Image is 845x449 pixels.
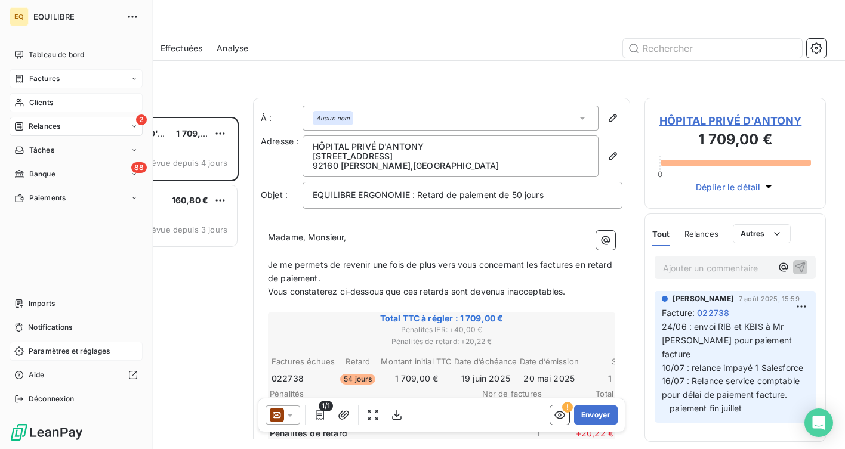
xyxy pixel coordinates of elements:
em: Aucun nom [316,114,350,122]
input: Rechercher [623,39,802,58]
span: HÔPITAL PRIVÉ D'ANTONY [659,113,811,129]
span: Tableau de bord [29,49,84,60]
span: prévue depuis 4 jours [144,158,227,168]
th: Factures échues [271,355,335,368]
span: Factures [29,73,60,84]
td: 19 juin 2025 [454,372,517,385]
span: 022738 [697,306,729,319]
span: Notifications [28,322,72,333]
td: 1 709,00 € [380,372,452,385]
button: Déplier le détail [692,180,779,194]
a: Tableau de bord [10,45,143,64]
span: Relances [29,121,60,132]
span: Clients [29,97,53,108]
h3: 1 709,00 € [659,129,811,153]
span: 24/06 : envoi RIB et KBIS à Mr [PERSON_NAME] pour paiement facture [662,321,794,359]
div: Open Intercom Messenger [804,408,833,437]
span: 7 août 2025, 15:59 [739,295,800,302]
th: Montant initial TTC [380,355,452,368]
p: Pénalités de retard [270,428,465,439]
span: 10/07 : relance impayé 1 Salesforce [662,363,803,373]
label: À : [261,112,303,124]
span: Paiements [29,193,66,203]
p: HÔPITAL PRIVÉ D'ANTONY [313,142,588,151]
button: Autres [733,224,791,243]
span: = paiement fin juillet [662,403,742,413]
a: Aide [10,366,143,385]
p: [STREET_ADDRESS] [313,151,588,161]
span: prévue depuis 3 jours [144,225,227,234]
th: Date d’émission [519,355,579,368]
span: Total [542,389,613,398]
span: 1/1 [319,401,333,411]
img: Logo LeanPay [10,423,84,442]
span: Objet : [261,190,288,200]
span: EQUILIBRE [33,12,119,21]
p: 92160 [PERSON_NAME] , [GEOGRAPHIC_DATA] [313,161,588,171]
a: 88Banque [10,165,143,184]
span: Effectuées [161,42,203,54]
span: Relances [684,229,718,239]
span: 2 [136,114,147,125]
a: Paramètres et réglages [10,342,143,361]
a: Tâches [10,141,143,160]
th: Date d’échéance [454,355,517,368]
span: 1 709,00 € [176,128,220,138]
span: Imports [29,298,55,309]
span: 88 [131,162,147,173]
span: 160,80 € [172,195,208,205]
span: EQUILIBRE ERGONOMIE : Retard de paiement de 50 jours [313,190,544,200]
span: Paramètres et réglages [29,346,110,357]
span: Je me permets de revenir une fois de plus vers vous concernant les factures en retard de paiement. [268,259,615,283]
span: Déplier le détail [696,181,761,193]
a: 2Relances [10,117,143,136]
span: Madame, Monsieur, [268,232,347,242]
span: Pénalités de retard : + 20,22 € [270,336,613,347]
a: Clients [10,93,143,112]
th: Solde TTC [581,355,652,368]
span: Analyse [217,42,248,54]
th: Retard [337,355,379,368]
td: 1 709,00 € [581,372,652,385]
span: 54 jours [340,374,375,385]
span: Vous constaterez ci-dessous que ces retards sont devenus inacceptables. [268,286,566,296]
span: Total TTC à régler : 1 709,00 € [270,312,613,324]
span: Pénalités IFR : + 40,00 € [270,324,613,335]
span: Tâches [29,145,54,156]
div: EQ [10,7,29,26]
span: Adresse : [261,136,298,146]
td: 20 mai 2025 [519,372,579,385]
span: Déconnexion [29,394,75,404]
span: Nbr de factures [470,389,542,398]
span: Aide [29,370,45,380]
span: Tout [652,229,670,239]
span: [PERSON_NAME] [673,293,734,304]
span: 022738 [272,373,304,385]
span: Banque [29,169,55,179]
a: Imports [10,294,143,313]
span: Pénalités [270,389,470,398]
button: Envoyer [574,405,618,425]
span: Facture : [662,306,695,319]
a: Factures [10,69,143,88]
a: Paiements [10,188,143,208]
span: 0 [658,169,662,179]
span: 16/07 : Relance service comptable pour délai de paiement facture. [662,376,802,400]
